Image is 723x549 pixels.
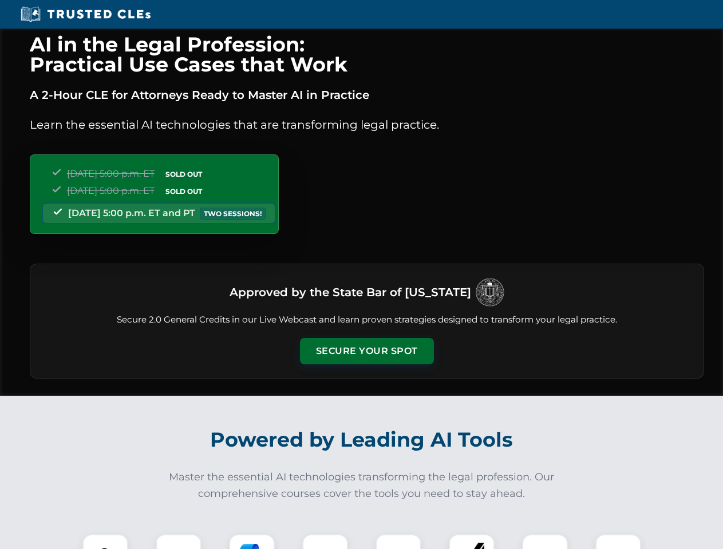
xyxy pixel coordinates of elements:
h1: AI in the Legal Profession: Practical Use Cases that Work [30,34,704,74]
h2: Powered by Leading AI Tools [45,420,679,460]
span: SOLD OUT [161,185,206,197]
button: Secure Your Spot [300,338,434,364]
p: A 2-Hour CLE for Attorneys Ready to Master AI in Practice [30,86,704,104]
span: SOLD OUT [161,168,206,180]
p: Secure 2.0 General Credits in our Live Webcast and learn proven strategies designed to transform ... [44,313,690,327]
img: Trusted CLEs [17,6,154,23]
img: Logo [476,278,504,307]
span: [DATE] 5:00 p.m. ET [67,185,155,196]
p: Master the essential AI technologies transforming the legal profession. Our comprehensive courses... [161,469,562,502]
span: [DATE] 5:00 p.m. ET [67,168,155,179]
h3: Approved by the State Bar of [US_STATE] [230,282,471,303]
p: Learn the essential AI technologies that are transforming legal practice. [30,116,704,134]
